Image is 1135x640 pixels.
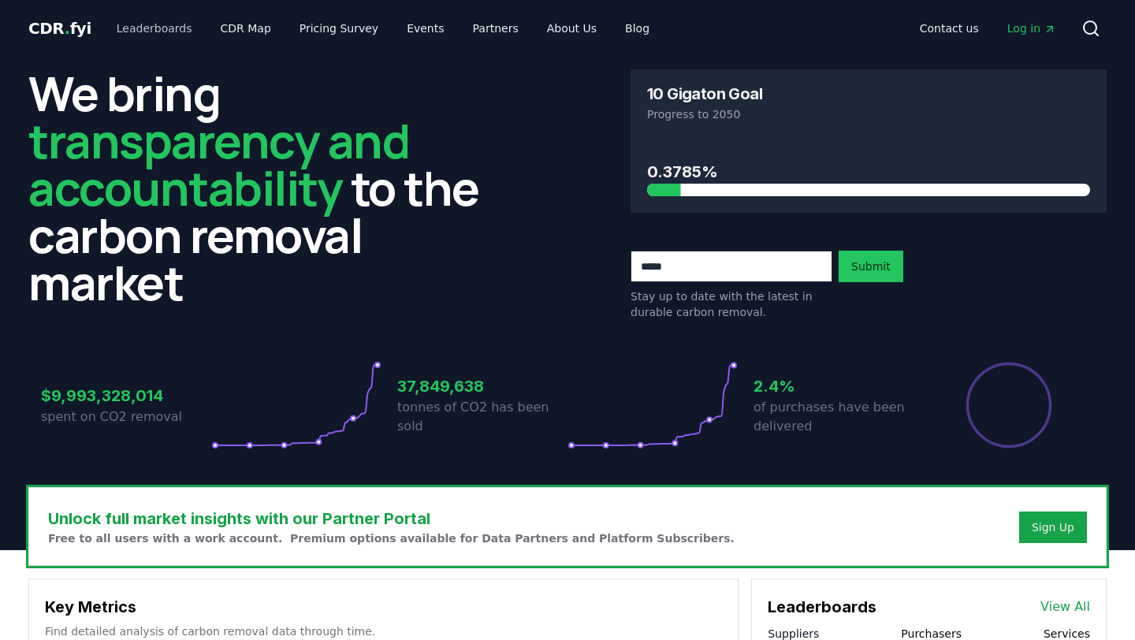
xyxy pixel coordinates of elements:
[612,14,662,43] a: Blog
[104,14,205,43] a: Leaderboards
[647,86,762,102] h3: 10 Gigaton Goal
[839,251,903,282] button: Submit
[995,14,1069,43] a: Log in
[48,507,735,530] h3: Unlock full market insights with our Partner Portal
[965,361,1053,449] div: Percentage of sales delivered
[907,14,992,43] a: Contact us
[460,14,531,43] a: Partners
[1019,512,1087,543] button: Sign Up
[534,14,609,43] a: About Us
[28,108,409,220] span: transparency and accountability
[647,160,1090,184] h3: 0.3785%
[907,14,1069,43] nav: Main
[394,14,456,43] a: Events
[45,623,722,639] p: Find detailed analysis of carbon removal data through time.
[28,69,504,306] h2: We bring to the carbon removal market
[48,530,735,546] p: Free to all users with a work account. Premium options available for Data Partners and Platform S...
[41,407,211,426] p: spent on CO2 removal
[65,19,70,38] span: .
[631,288,832,320] p: Stay up to date with the latest in durable carbon removal.
[1032,519,1074,535] a: Sign Up
[104,14,662,43] nav: Main
[45,595,722,619] h3: Key Metrics
[397,374,567,398] h3: 37,849,638
[1007,20,1056,36] span: Log in
[287,14,391,43] a: Pricing Survey
[28,17,91,39] a: CDR.fyi
[754,398,924,436] p: of purchases have been delivered
[754,374,924,398] h3: 2.4%
[208,14,284,43] a: CDR Map
[28,19,91,38] span: CDR fyi
[397,398,567,436] p: tonnes of CO2 has been sold
[41,384,211,407] h3: $9,993,328,014
[768,595,876,619] h3: Leaderboards
[647,106,1090,122] p: Progress to 2050
[1040,597,1090,616] a: View All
